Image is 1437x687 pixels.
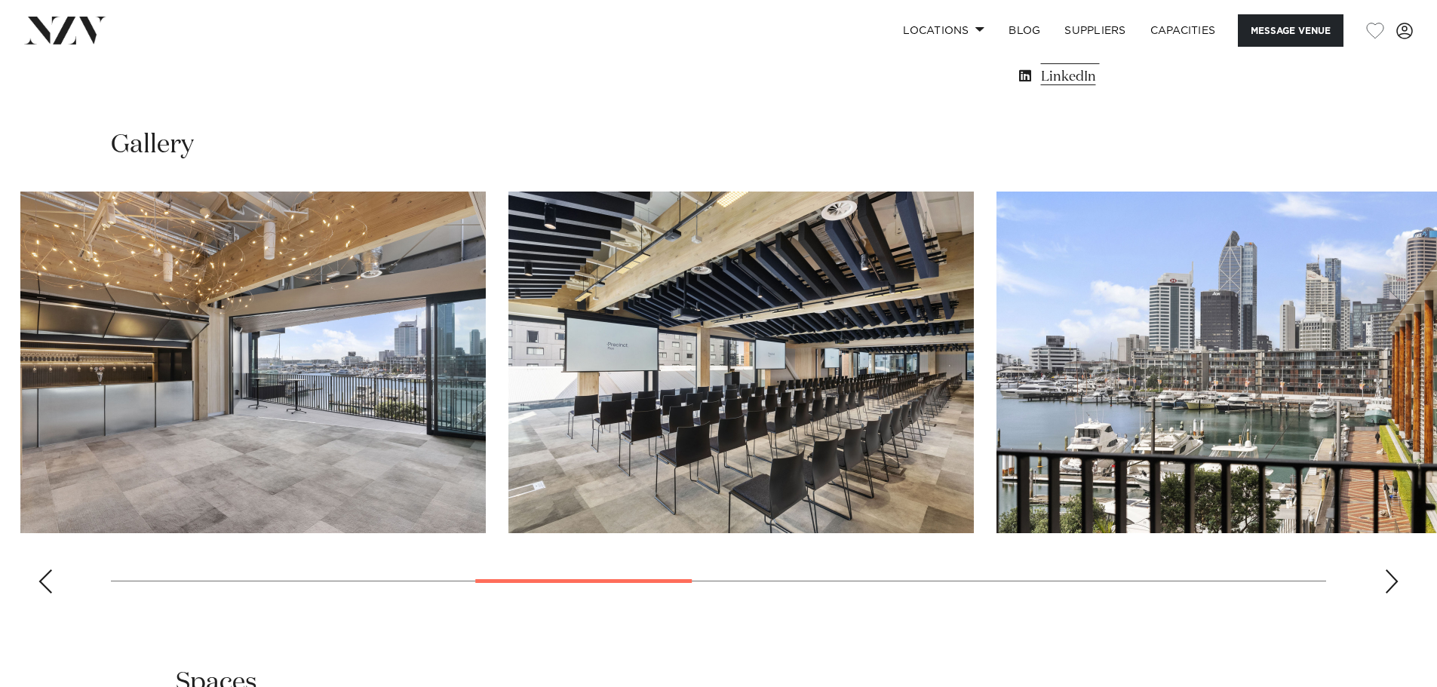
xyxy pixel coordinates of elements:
img: nzv-logo.png [24,17,106,44]
swiper-slide: 6 / 14 [508,192,974,533]
swiper-slide: 5 / 14 [20,192,486,533]
button: Message Venue [1238,14,1343,47]
h2: Gallery [111,128,194,162]
a: BLOG [996,14,1052,47]
a: LinkedIn [1016,66,1262,87]
a: SUPPLIERS [1052,14,1138,47]
a: Capacities [1138,14,1228,47]
a: Locations [891,14,996,47]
